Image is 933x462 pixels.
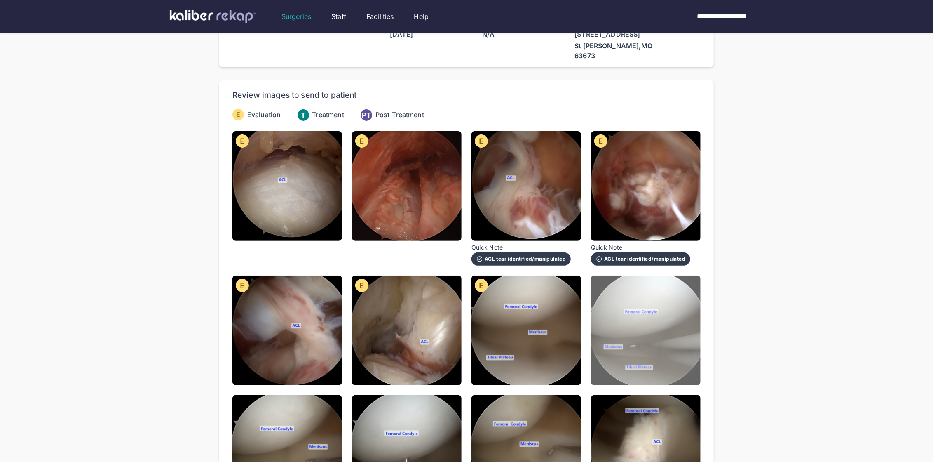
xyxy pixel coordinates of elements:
[236,134,249,148] img: evaluation-icon.135c065c.svg
[476,256,566,262] div: ACL tear identified/manipulated
[247,110,281,120] span: Evaluation
[352,276,462,385] img: Doza_Quinton_66228_KneeArthroscopy_2025-09-23-084819_Dr.LyndonGross__Still_006.jpg
[574,29,657,39] span: [STREET_ADDRESS]
[355,134,368,148] img: evaluation-icon.135c065c.svg
[591,131,701,241] img: Doza_Quinton_66228_KneeArthroscopy_2025-09-23-084819_Dr.LyndonGross__Still_004.jpg
[471,131,581,241] img: Doza_Quinton_66228_KneeArthroscopy_2025-09-23-084819_Dr.LyndonGross__Still_003.jpg
[355,279,368,292] img: evaluation-icon.135c065c.svg
[236,279,249,292] img: evaluation-icon.135c065c.svg
[574,41,657,61] span: St [PERSON_NAME] , MO 63673
[476,256,483,262] img: check-circle-outline-white.611b8afe.svg
[591,244,690,251] span: Quick Note
[594,134,607,148] img: evaluation-icon.135c065c.svg
[312,110,344,120] span: Treatment
[591,276,701,385] img: Doza_Quinton_66228_KneeArthroscopy_2025-09-23-084819_Dr.LyndonGross__Still_008.jpg
[414,12,429,21] a: Help
[232,131,342,241] img: Doza_Quinton_66228_KneeArthroscopy_2025-09-23-084819_Dr.LyndonGross__Still_001.jpg
[596,256,602,262] img: check-circle-outline-white.611b8afe.svg
[352,131,462,241] img: Doza_Quinton_66228_KneeArthroscopy_2025-09-23-084819_Dr.LyndonGross__Still_002.jpg
[170,10,256,23] img: kaliber labs logo
[375,110,424,120] span: Post-Treatment
[366,12,394,21] a: Facilities
[232,276,342,385] img: Doza_Quinton_66228_KneeArthroscopy_2025-09-23-084819_Dr.LyndonGross__Still_005.jpg
[281,12,311,21] a: Surgeries
[471,276,581,385] img: Doza_Quinton_66228_KneeArthroscopy_2025-09-23-084819_Dr.LyndonGross__Still_007.jpg
[390,29,472,39] span: [DATE]
[475,279,488,292] img: evaluation-icon.135c065c.svg
[475,134,488,148] img: evaluation-icon.135c065c.svg
[596,256,685,262] div: ACL tear identified/manipulated
[471,244,571,251] span: Quick Note
[482,29,565,39] span: N/A
[331,12,346,21] a: Staff
[232,90,357,100] div: Review images to send to patient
